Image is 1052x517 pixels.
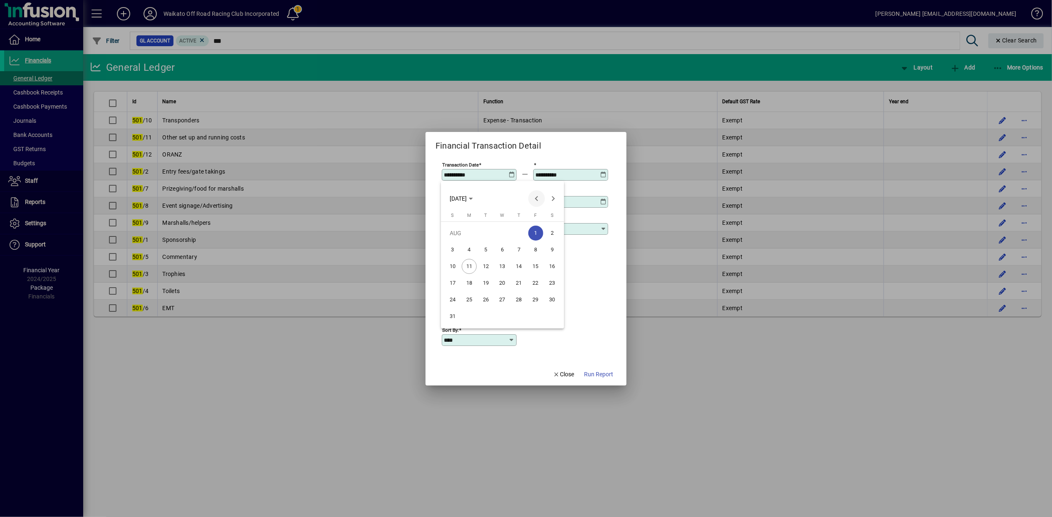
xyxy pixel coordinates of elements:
button: Next month [545,190,562,207]
button: Thu Aug 21 2025 [511,275,527,291]
button: Fri Aug 08 2025 [527,241,544,258]
span: S [451,213,454,218]
button: Wed Aug 13 2025 [494,258,511,275]
button: Fri Aug 01 2025 [527,225,544,241]
span: 10 [445,259,460,274]
span: 19 [478,276,493,291]
span: 9 [545,242,560,257]
button: Choose month and year [446,191,476,206]
span: 16 [545,259,560,274]
span: 21 [512,276,527,291]
button: Mon Aug 11 2025 [461,258,478,275]
span: 14 [512,259,527,274]
button: Wed Aug 20 2025 [494,275,511,291]
span: T [517,213,520,218]
button: Sun Aug 31 2025 [444,308,461,325]
span: 4 [462,242,477,257]
span: 13 [495,259,510,274]
button: Sat Aug 30 2025 [544,291,561,308]
span: 18 [462,276,477,291]
span: 15 [528,259,543,274]
span: W [500,213,505,218]
span: 17 [445,276,460,291]
span: 30 [545,292,560,307]
span: 6 [495,242,510,257]
span: 23 [545,276,560,291]
span: M [467,213,471,218]
button: Sat Aug 16 2025 [544,258,561,275]
span: 25 [462,292,477,307]
td: AUG [444,225,527,241]
button: Fri Aug 29 2025 [527,291,544,308]
span: 27 [495,292,510,307]
span: S [551,213,554,218]
button: Tue Aug 19 2025 [478,275,494,291]
span: 3 [445,242,460,257]
button: Sat Aug 02 2025 [544,225,561,241]
button: Sat Aug 09 2025 [544,241,561,258]
span: 26 [478,292,493,307]
span: 5 [478,242,493,257]
span: 22 [528,276,543,291]
span: 28 [512,292,527,307]
button: Sun Aug 03 2025 [444,241,461,258]
button: Thu Aug 14 2025 [511,258,527,275]
button: Mon Aug 25 2025 [461,291,478,308]
span: 8 [528,242,543,257]
button: Sun Aug 17 2025 [444,275,461,291]
button: Thu Aug 07 2025 [511,241,527,258]
span: 1 [528,226,543,241]
span: 11 [462,259,477,274]
span: [DATE] [450,195,467,202]
button: Wed Aug 27 2025 [494,291,511,308]
span: 20 [495,276,510,291]
button: Wed Aug 06 2025 [494,241,511,258]
button: Mon Aug 04 2025 [461,241,478,258]
span: T [484,213,487,218]
span: 7 [512,242,527,257]
span: 31 [445,309,460,324]
button: Sun Aug 24 2025 [444,291,461,308]
span: 24 [445,292,460,307]
span: 12 [478,259,493,274]
span: 2 [545,226,560,241]
button: Thu Aug 28 2025 [511,291,527,308]
button: Mon Aug 18 2025 [461,275,478,291]
button: Tue Aug 05 2025 [478,241,494,258]
button: Fri Aug 15 2025 [527,258,544,275]
span: F [535,213,537,218]
button: Previous month [528,190,545,207]
button: Fri Aug 22 2025 [527,275,544,291]
button: Sun Aug 10 2025 [444,258,461,275]
button: Tue Aug 12 2025 [478,258,494,275]
span: 29 [528,292,543,307]
button: Sat Aug 23 2025 [544,275,561,291]
button: Tue Aug 26 2025 [478,291,494,308]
